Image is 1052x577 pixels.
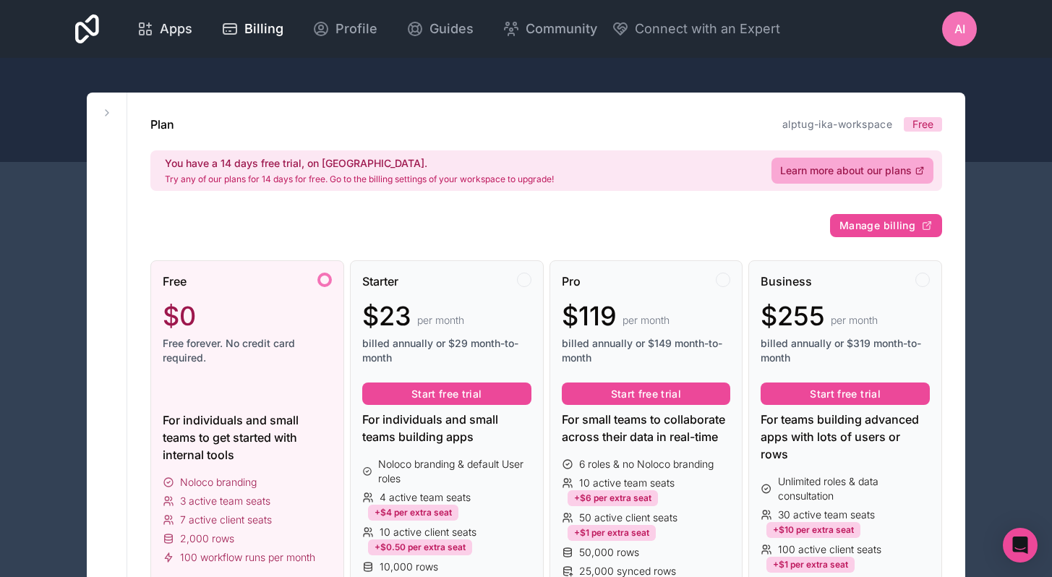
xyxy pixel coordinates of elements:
[429,19,474,39] span: Guides
[362,382,531,406] button: Start free trial
[163,411,332,463] div: For individuals and small teams to get started with internal tools
[491,13,609,45] a: Community
[623,313,670,328] span: per month
[180,550,315,565] span: 100 workflow runs per month
[380,490,471,505] span: 4 active team seats
[766,557,855,573] div: +$1 per extra seat
[335,19,377,39] span: Profile
[579,457,714,471] span: 6 roles & no Noloco branding
[579,476,675,490] span: 10 active team seats
[562,382,731,406] button: Start free trial
[579,510,677,525] span: 50 active client seats
[831,313,878,328] span: per month
[362,273,398,290] span: Starter
[562,273,581,290] span: Pro
[782,118,892,130] a: alptug-ika-workspace
[165,174,554,185] p: Try any of our plans for 14 days for free. Go to the billing settings of your workspace to upgrade!
[954,20,965,38] span: AI
[766,522,860,538] div: +$10 per extra seat
[612,19,780,39] button: Connect with an Expert
[912,117,933,132] span: Free
[165,156,554,171] h2: You have a 14 days free trial, on [GEOGRAPHIC_DATA].
[526,19,597,39] span: Community
[562,336,731,365] span: billed annually or $149 month-to-month
[180,494,270,508] span: 3 active team seats
[761,273,812,290] span: Business
[362,336,531,365] span: billed annually or $29 month-to-month
[362,302,411,330] span: $23
[562,302,617,330] span: $119
[417,313,464,328] span: per month
[160,19,192,39] span: Apps
[368,539,472,555] div: +$0.50 per extra seat
[380,560,438,574] span: 10,000 rows
[562,411,731,445] div: For small teams to collaborate across their data in real-time
[125,13,204,45] a: Apps
[568,525,656,541] div: +$1 per extra seat
[301,13,389,45] a: Profile
[150,116,174,133] h1: Plan
[761,411,930,463] div: For teams building advanced apps with lots of users or rows
[579,545,639,560] span: 50,000 rows
[180,475,257,490] span: Noloco branding
[778,474,930,503] span: Unlimited roles & data consultation
[568,490,658,506] div: +$6 per extra seat
[395,13,485,45] a: Guides
[180,513,272,527] span: 7 active client seats
[635,19,780,39] span: Connect with an Expert
[368,505,458,521] div: +$4 per extra seat
[780,163,912,178] span: Learn more about our plans
[1003,528,1038,563] div: Open Intercom Messenger
[163,302,196,330] span: $0
[163,336,332,365] span: Free forever. No credit card required.
[830,214,942,237] button: Manage billing
[771,158,933,184] a: Learn more about our plans
[362,411,531,445] div: For individuals and small teams building apps
[244,19,283,39] span: Billing
[761,382,930,406] button: Start free trial
[761,302,825,330] span: $255
[839,219,915,232] span: Manage billing
[778,542,881,557] span: 100 active client seats
[380,525,476,539] span: 10 active client seats
[180,531,234,546] span: 2,000 rows
[378,457,531,486] span: Noloco branding & default User roles
[210,13,295,45] a: Billing
[778,508,875,522] span: 30 active team seats
[163,273,187,290] span: Free
[761,336,930,365] span: billed annually or $319 month-to-month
